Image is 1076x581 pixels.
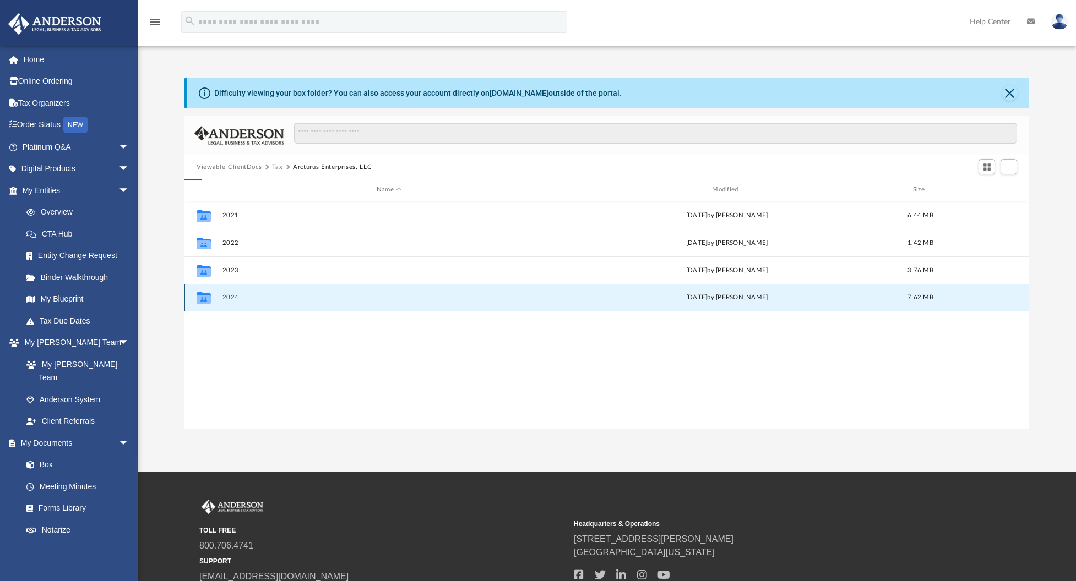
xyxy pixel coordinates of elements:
[8,114,146,136] a: Order StatusNEW
[214,87,622,99] div: Difficulty viewing your box folder? You can also access your account directly on outside of the p...
[15,245,146,267] a: Entity Change Request
[222,294,556,301] button: 2024
[574,547,715,557] a: [GEOGRAPHIC_DATA][US_STATE]
[8,92,146,114] a: Tax Organizers
[561,265,894,275] div: [DATE] by [PERSON_NAME]
[574,519,941,529] small: Headquarters & Operations
[15,266,146,288] a: Binder Walkthrough
[199,572,349,581] a: [EMAIL_ADDRESS][DOMAIN_NAME]
[899,185,943,195] div: Size
[560,185,894,195] div: Modified
[15,410,140,432] a: Client Referrals
[561,293,894,303] div: [DATE] by [PERSON_NAME]
[184,15,196,27] i: search
[15,475,140,497] a: Meeting Minutes
[294,123,1017,144] input: Search files and folders
[907,239,933,245] span: 1.42 MB
[15,223,146,245] a: CTA Hub
[118,332,140,354] span: arrow_drop_down
[199,556,566,566] small: SUPPORT
[8,48,146,70] a: Home
[272,162,283,172] button: Tax
[907,267,933,273] span: 3.76 MB
[490,89,548,97] a: [DOMAIN_NAME]
[8,158,146,180] a: Digital Productsarrow_drop_down
[574,534,733,544] a: [STREET_ADDRESS][PERSON_NAME]
[118,158,140,180] span: arrow_drop_down
[199,525,566,535] small: TOLL FREE
[293,162,372,172] button: Arcturus Enterprises, LLC
[15,310,146,332] a: Tax Due Dates
[907,212,933,218] span: 6.44 MB
[8,70,146,92] a: Online Ordering
[8,432,140,454] a: My Documentsarrow_drop_down
[63,117,88,133] div: NEW
[561,210,894,220] div: [DATE] by [PERSON_NAME]
[222,239,556,246] button: 2022
[118,541,140,563] span: arrow_drop_down
[118,179,140,202] span: arrow_drop_down
[149,15,162,29] i: menu
[199,541,253,550] a: 800.706.4741
[15,288,140,310] a: My Blueprint
[907,294,933,300] span: 7.62 MB
[222,185,556,195] div: Name
[561,238,894,248] div: [DATE] by [PERSON_NAME]
[1002,85,1018,101] button: Close
[197,162,262,172] button: Viewable-ClientDocs
[8,332,140,354] a: My [PERSON_NAME] Teamarrow_drop_down
[947,185,1024,195] div: id
[184,201,1029,430] div: grid
[15,388,140,410] a: Anderson System
[189,185,217,195] div: id
[979,159,995,174] button: Switch to Grid View
[222,267,556,274] button: 2023
[5,13,105,35] img: Anderson Advisors Platinum Portal
[15,519,140,541] a: Notarize
[118,136,140,158] span: arrow_drop_down
[15,454,135,476] a: Box
[8,541,140,563] a: Online Learningarrow_drop_down
[15,497,135,519] a: Forms Library
[1001,159,1017,174] button: Add
[15,353,135,388] a: My [PERSON_NAME] Team
[15,201,146,223] a: Overview
[222,212,556,219] button: 2021
[8,179,146,201] a: My Entitiesarrow_drop_down
[1051,14,1068,30] img: User Pic
[149,21,162,29] a: menu
[118,432,140,454] span: arrow_drop_down
[199,500,265,514] img: Anderson Advisors Platinum Portal
[8,136,146,158] a: Platinum Q&Aarrow_drop_down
